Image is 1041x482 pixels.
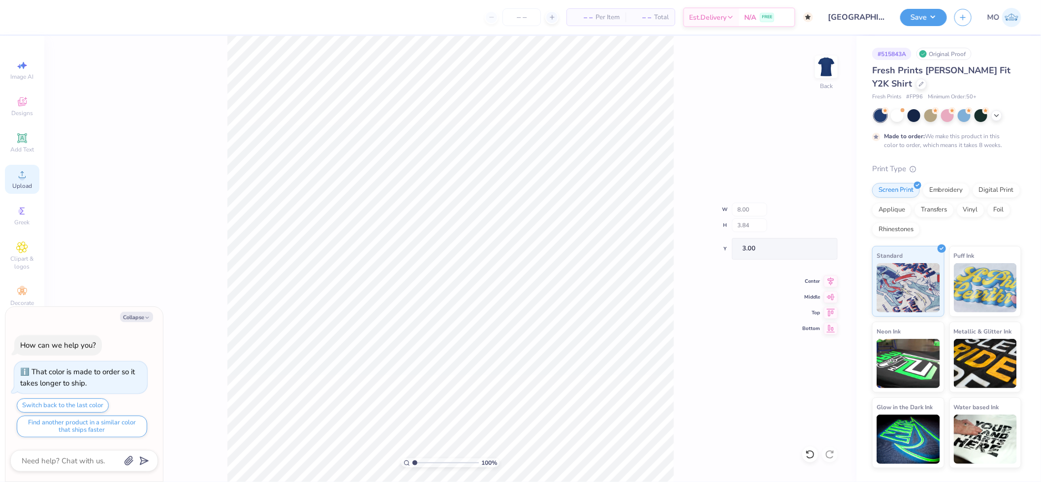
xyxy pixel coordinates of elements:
div: Print Type [872,163,1021,175]
span: FREE [762,14,772,21]
img: Puff Ink [954,263,1017,312]
div: We make this product in this color to order, which means it takes 8 weeks. [884,132,1005,150]
img: Water based Ink [954,415,1017,464]
button: Collapse [120,312,153,322]
div: Foil [987,203,1010,217]
input: Untitled Design [820,7,893,27]
span: Top [802,309,820,316]
span: Water based Ink [954,402,999,412]
span: N/A [744,12,756,23]
span: Bottom [802,325,820,332]
span: Add Text [10,146,34,153]
span: MO [987,12,1000,23]
span: Greek [15,218,30,226]
span: Image AI [11,73,34,81]
div: # 515843A [872,48,912,60]
div: Rhinestones [872,222,920,237]
span: Puff Ink [954,250,975,261]
span: Minimum Order: 50 + [928,93,977,101]
img: Standard [877,263,940,312]
span: Center [802,278,820,285]
span: 100 % [481,458,497,467]
img: Metallic & Glitter Ink [954,339,1017,388]
div: Embroidery [923,183,970,198]
span: – – [631,12,651,23]
input: – – [503,8,541,26]
div: Screen Print [872,183,920,198]
div: Digital Print [973,183,1020,198]
span: Middle [802,294,820,301]
img: Neon Ink [877,339,940,388]
span: – – [573,12,593,23]
span: Standard [877,250,903,261]
div: Original Proof [916,48,972,60]
span: Neon Ink [877,326,901,336]
span: # FP96 [906,93,923,101]
button: Find another product in a similar color that ships faster [17,416,147,437]
div: Back [820,82,833,90]
div: Transfers [915,203,954,217]
img: Mirabelle Olis [1002,8,1021,27]
a: MO [987,8,1021,27]
span: Clipart & logos [5,255,39,271]
div: Vinyl [957,203,984,217]
img: Back [817,57,836,77]
div: That color is made to order so it takes longer to ship. [20,367,135,388]
span: Glow in the Dark Ink [877,402,933,412]
div: How can we help you? [20,340,96,350]
strong: Made to order: [884,132,925,140]
span: Designs [11,109,33,117]
span: Est. Delivery [689,12,726,23]
span: Fresh Prints [PERSON_NAME] Fit Y2K Shirt [872,64,1011,90]
span: Fresh Prints [872,93,901,101]
img: Glow in the Dark Ink [877,415,940,464]
span: Upload [12,182,32,190]
div: Applique [872,203,912,217]
span: Metallic & Glitter Ink [954,326,1012,336]
button: Save [900,9,947,26]
span: Decorate [10,299,34,307]
span: Total [654,12,669,23]
button: Switch back to the last color [17,398,109,413]
span: Per Item [596,12,620,23]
